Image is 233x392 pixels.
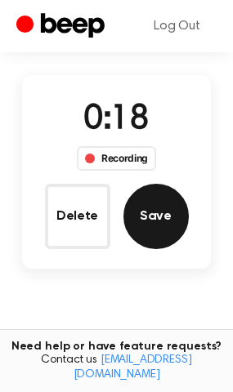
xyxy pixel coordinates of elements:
[16,11,109,42] a: Beep
[74,354,192,381] a: [EMAIL_ADDRESS][DOMAIN_NAME]
[10,354,223,382] span: Contact us
[45,184,110,249] button: Delete Audio Record
[123,184,189,249] button: Save Audio Record
[77,146,156,171] div: Recording
[83,103,149,137] span: 0:18
[137,7,217,46] a: Log Out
